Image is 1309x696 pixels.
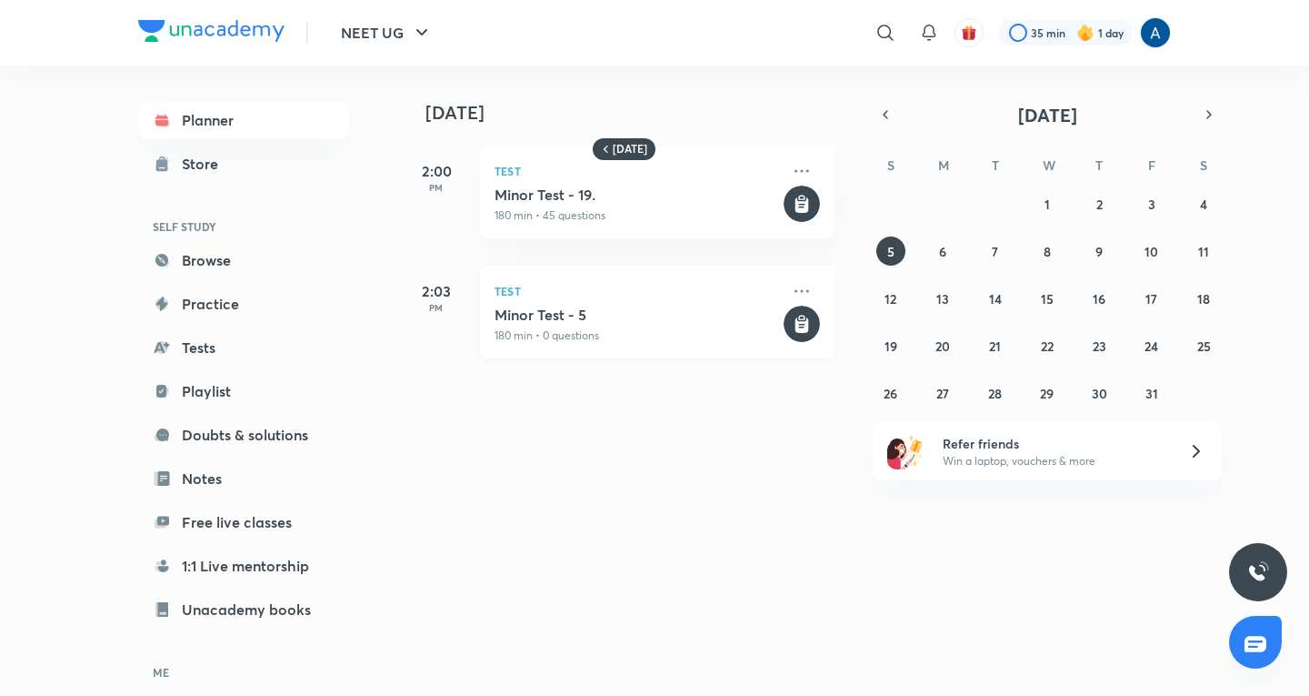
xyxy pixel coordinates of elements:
[138,20,285,46] a: Company Logo
[936,385,949,402] abbr: October 27, 2025
[1033,284,1062,313] button: October 15, 2025
[1044,196,1050,213] abbr: October 1, 2025
[989,338,1001,355] abbr: October 21, 2025
[887,433,924,469] img: referral
[992,243,998,260] abbr: October 7, 2025
[884,338,897,355] abbr: October 19, 2025
[1018,103,1077,127] span: [DATE]
[1093,338,1106,355] abbr: October 23, 2025
[1033,237,1062,266] button: October 8, 2025
[928,331,957,360] button: October 20, 2025
[981,237,1010,266] button: October 7, 2025
[928,237,957,266] button: October 6, 2025
[884,385,897,402] abbr: October 26, 2025
[884,290,896,308] abbr: October 12, 2025
[1189,284,1218,313] button: October 18, 2025
[1033,189,1062,218] button: October 1, 2025
[1200,156,1207,174] abbr: Saturday
[992,156,999,174] abbr: Tuesday
[936,290,949,308] abbr: October 13, 2025
[876,331,905,360] button: October 19, 2025
[425,102,853,124] h4: [DATE]
[138,329,349,366] a: Tests
[981,331,1010,360] button: October 21, 2025
[138,591,349,628] a: Unacademy books
[138,211,349,242] h6: SELF STUDY
[928,284,957,313] button: October 13, 2025
[887,243,894,260] abbr: October 5, 2025
[1145,290,1157,308] abbr: October 17, 2025
[943,434,1166,453] h6: Refer friends
[138,286,349,322] a: Practice
[138,460,349,497] a: Notes
[1084,237,1114,266] button: October 9, 2025
[988,385,1002,402] abbr: October 28, 2025
[400,302,473,313] p: PM
[613,142,647,156] h6: [DATE]
[954,18,984,47] button: avatar
[495,280,780,302] p: Test
[1137,378,1166,408] button: October 31, 2025
[981,378,1010,408] button: October 28, 2025
[138,417,349,453] a: Doubts & solutions
[943,453,1166,469] p: Win a laptop, vouchers & more
[400,280,473,302] h5: 2:03
[1197,290,1210,308] abbr: October 18, 2025
[1043,156,1055,174] abbr: Wednesday
[1197,338,1211,355] abbr: October 25, 2025
[1189,189,1218,218] button: October 4, 2025
[182,153,229,175] div: Store
[939,243,946,260] abbr: October 6, 2025
[1084,189,1114,218] button: October 2, 2025
[1084,284,1114,313] button: October 16, 2025
[876,378,905,408] button: October 26, 2025
[495,328,780,344] p: 180 min • 0 questions
[1200,196,1207,213] abbr: October 4, 2025
[1247,561,1269,583] img: ttu
[495,306,780,324] h5: Minor Test - 5
[1093,290,1105,308] abbr: October 16, 2025
[1095,156,1103,174] abbr: Thursday
[1084,378,1114,408] button: October 30, 2025
[495,207,780,224] p: 180 min • 45 questions
[1137,189,1166,218] button: October 3, 2025
[138,657,349,688] h6: ME
[1137,331,1166,360] button: October 24, 2025
[935,338,950,355] abbr: October 20, 2025
[1189,237,1218,266] button: October 11, 2025
[400,182,473,193] p: PM
[1041,290,1054,308] abbr: October 15, 2025
[887,156,894,174] abbr: Sunday
[989,290,1002,308] abbr: October 14, 2025
[495,186,780,204] h5: Minor Test - 19.
[1148,156,1155,174] abbr: Friday
[1084,331,1114,360] button: October 23, 2025
[928,378,957,408] button: October 27, 2025
[1044,243,1051,260] abbr: October 8, 2025
[138,242,349,278] a: Browse
[876,237,905,266] button: October 5, 2025
[1140,17,1171,48] img: Anees Ahmed
[138,20,285,42] img: Company Logo
[961,25,977,41] img: avatar
[938,156,949,174] abbr: Monday
[1076,24,1094,42] img: streak
[1041,338,1054,355] abbr: October 22, 2025
[1033,331,1062,360] button: October 22, 2025
[1095,243,1103,260] abbr: October 9, 2025
[138,548,349,584] a: 1:1 Live mentorship
[1137,237,1166,266] button: October 10, 2025
[138,102,349,138] a: Planner
[1137,284,1166,313] button: October 17, 2025
[1033,378,1062,408] button: October 29, 2025
[876,284,905,313] button: October 12, 2025
[1148,196,1155,213] abbr: October 3, 2025
[1145,385,1158,402] abbr: October 31, 2025
[330,15,444,51] button: NEET UG
[1144,338,1158,355] abbr: October 24, 2025
[138,504,349,540] a: Free live classes
[1096,196,1103,213] abbr: October 2, 2025
[1144,243,1158,260] abbr: October 10, 2025
[1189,331,1218,360] button: October 25, 2025
[1040,385,1054,402] abbr: October 29, 2025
